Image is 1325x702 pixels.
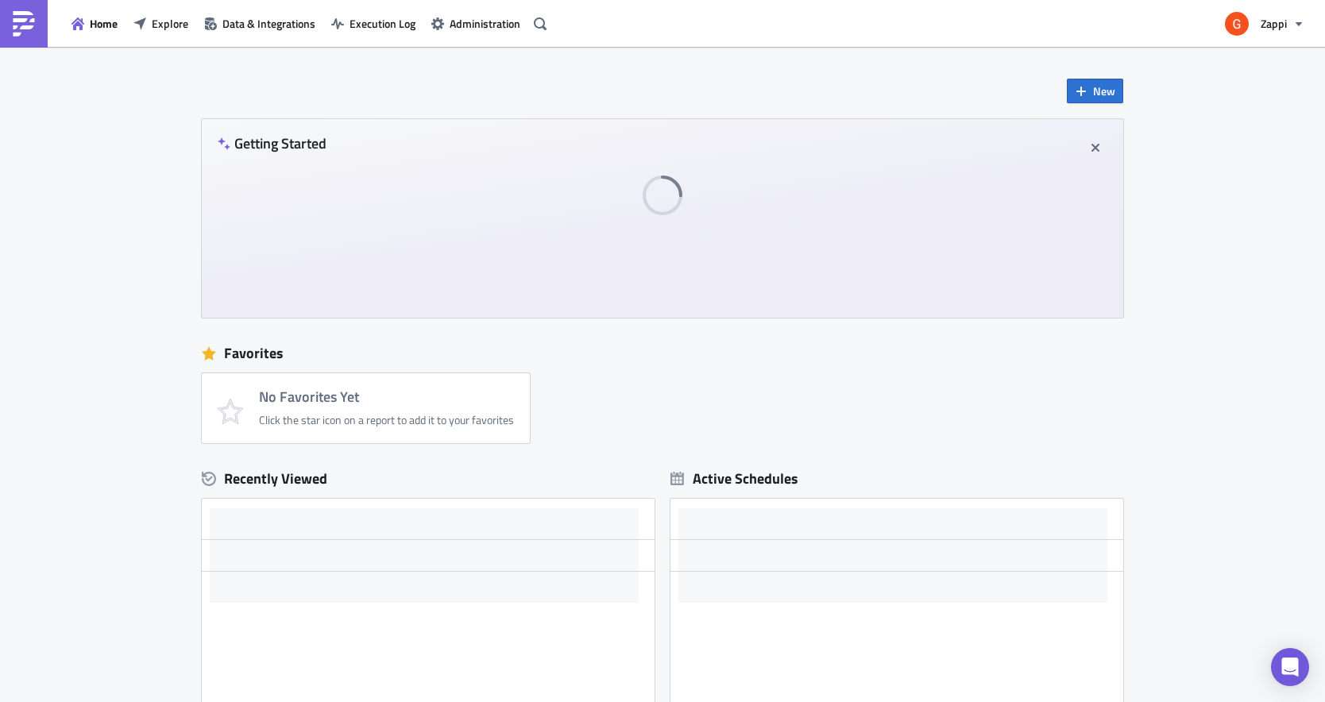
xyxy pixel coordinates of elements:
span: Home [90,15,118,32]
h4: No Favorites Yet [259,389,514,405]
span: Zappi [1261,15,1287,32]
div: Favorites [202,341,1123,365]
img: PushMetrics [11,11,37,37]
button: Administration [423,11,528,36]
span: Administration [450,15,520,32]
div: Click the star icon on a report to add it to your favorites [259,413,514,427]
div: Open Intercom Messenger [1271,648,1309,686]
img: Avatar [1223,10,1250,37]
button: Data & Integrations [196,11,323,36]
div: Recently Viewed [202,467,655,491]
span: Explore [152,15,188,32]
span: Execution Log [350,15,415,32]
span: New [1093,83,1115,99]
button: Execution Log [323,11,423,36]
button: Zappi [1215,6,1313,41]
div: Active Schedules [670,469,798,488]
span: Data & Integrations [222,15,315,32]
button: Explore [126,11,196,36]
button: Home [64,11,126,36]
h4: Getting Started [218,135,326,152]
button: New [1067,79,1123,103]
